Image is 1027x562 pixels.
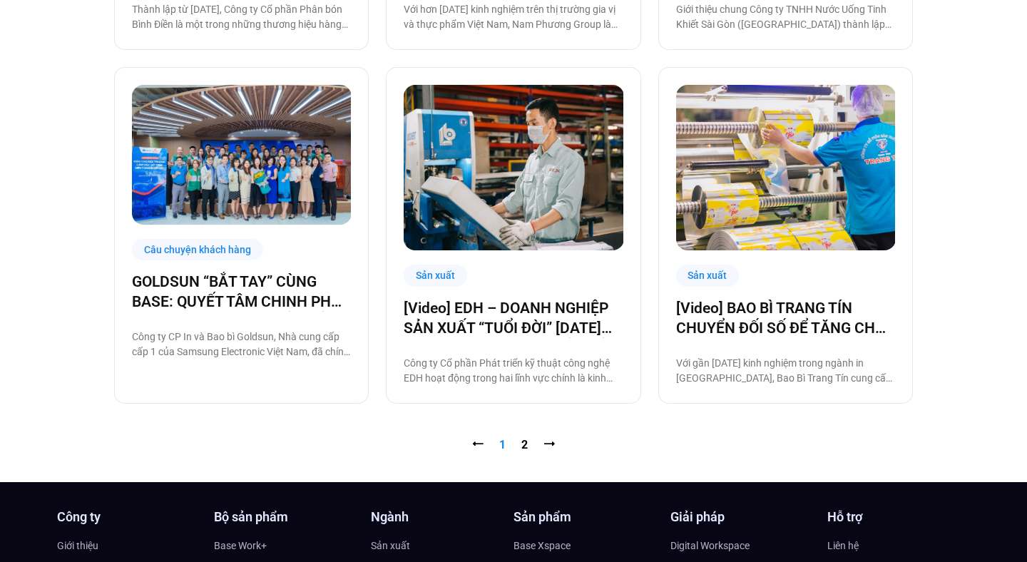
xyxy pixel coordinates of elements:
[132,85,352,224] img: Số hóa các quy trình làm việc cùng Base.vn là một bước trung gian cực kỳ quan trọng để Goldsun xâ...
[543,438,555,451] a: ⭢
[57,535,200,556] a: Giới thiệu
[513,511,656,523] h4: Sản phẩm
[132,2,351,32] p: Thành lập từ [DATE], Công ty Cổ phần Phân bón Bình Điền là một trong những thương hiệu hàng đầu c...
[132,239,263,261] div: Câu chuyện khách hàng
[676,265,740,287] div: Sản xuất
[670,535,750,556] span: Digital Workspace
[132,85,351,224] a: Số hóa các quy trình làm việc cùng Base.vn là một bước trung gian cực kỳ quan trọng để Goldsun xâ...
[132,272,351,312] a: GOLDSUN “BẮT TAY” CÙNG BASE: QUYẾT TÂM CHINH PHỤC CHẶNG ĐƯỜNG CHUYỂN ĐỔI SỐ TOÀN DIỆN
[214,535,357,556] a: Base Work+
[827,511,970,523] h4: Hỗ trợ
[670,511,813,523] h4: Giải pháp
[214,511,357,523] h4: Bộ sản phẩm
[57,535,98,556] span: Giới thiệu
[214,535,267,556] span: Base Work+
[670,535,813,556] a: Digital Workspace
[676,356,895,386] p: Với gần [DATE] kinh nghiệm trong ngành in [GEOGRAPHIC_DATA], Bao Bì Trang Tín cung cấp tất cả các...
[404,356,623,386] p: Công ty Cổ phần Phát triển kỹ thuật công nghệ EDH hoạt động trong hai lĩnh vực chính là kinh doan...
[827,535,970,556] a: Liên hệ
[404,298,623,338] a: [Video] EDH – DOANH NGHIỆP SẢN XUẤT “TUỔI ĐỜI” [DATE] VÀ CÂU CHUYỆN CHUYỂN ĐỔI SỐ CÙNG [DOMAIN_NAME]
[57,511,200,523] h4: Công ty
[521,438,528,451] a: 2
[827,535,859,556] span: Liên hệ
[513,535,571,556] span: Base Xspace
[371,535,410,556] span: Sản xuất
[114,436,913,454] nav: Pagination
[132,329,351,359] p: Công ty CP In và Bao bì Goldsun, Nhà cung cấp cấp 1 của Samsung Electronic Việt Nam, đã chính thứ...
[499,438,506,451] span: 1
[513,535,656,556] a: Base Xspace
[472,438,484,451] span: ⭠
[676,298,895,338] a: [Video] BAO BÌ TRANG TÍN CHUYỂN ĐỐI SỐ ĐỂ TĂNG CHẤT LƯỢNG, GIẢM CHI PHÍ
[404,85,623,250] img: Doanh-nghiep-san-xua-edh-chuyen-doi-so-cung-base
[371,511,513,523] h4: Ngành
[404,265,467,287] div: Sản xuất
[404,2,623,32] p: Với hơn [DATE] kinh nghiệm trên thị trường gia vị và thực phẩm Việt Nam, Nam Phương Group là đơn ...
[371,535,513,556] a: Sản xuất
[676,2,895,32] p: Giới thiệu chung Công ty TNHH Nước Uống Tinh Khiết Sài Gòn ([GEOGRAPHIC_DATA]) thành lập [DATE] b...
